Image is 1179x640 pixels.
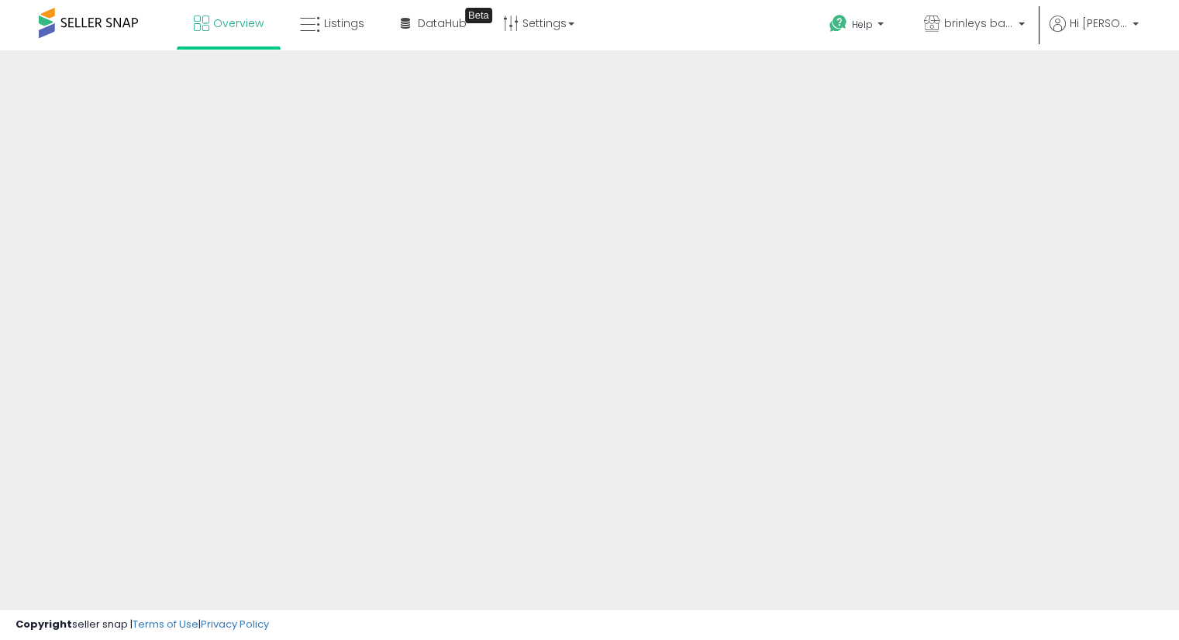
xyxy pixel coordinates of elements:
[213,15,264,31] span: Overview
[852,18,873,31] span: Help
[829,14,848,33] i: Get Help
[1070,15,1128,31] span: Hi [PERSON_NAME]
[201,617,269,631] a: Privacy Policy
[16,617,72,631] strong: Copyright
[324,15,364,31] span: Listings
[16,618,269,632] div: seller snap | |
[817,2,899,50] a: Help
[465,8,492,23] div: Tooltip anchor
[1050,15,1139,50] a: Hi [PERSON_NAME]
[944,15,1014,31] span: brinleys bargains
[133,617,198,631] a: Terms of Use
[418,15,467,31] span: DataHub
